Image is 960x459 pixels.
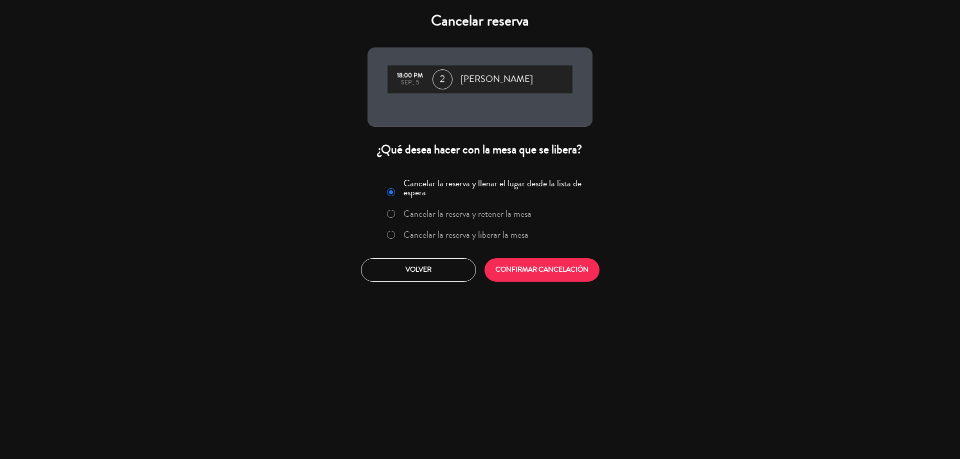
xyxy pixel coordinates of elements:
div: sep., 5 [392,79,427,86]
div: ¿Qué desea hacer con la mesa que se libera? [367,142,592,157]
label: Cancelar la reserva y retener la mesa [403,209,531,218]
span: [PERSON_NAME] [460,72,533,87]
h4: Cancelar reserva [367,12,592,30]
label: Cancelar la reserva y liberar la mesa [403,230,528,239]
span: 2 [432,69,452,89]
button: Volver [361,258,476,282]
label: Cancelar la reserva y llenar el lugar desde la lista de espera [403,179,586,197]
div: 18:00 PM [392,72,427,79]
button: CONFIRMAR CANCELACIÓN [484,258,599,282]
